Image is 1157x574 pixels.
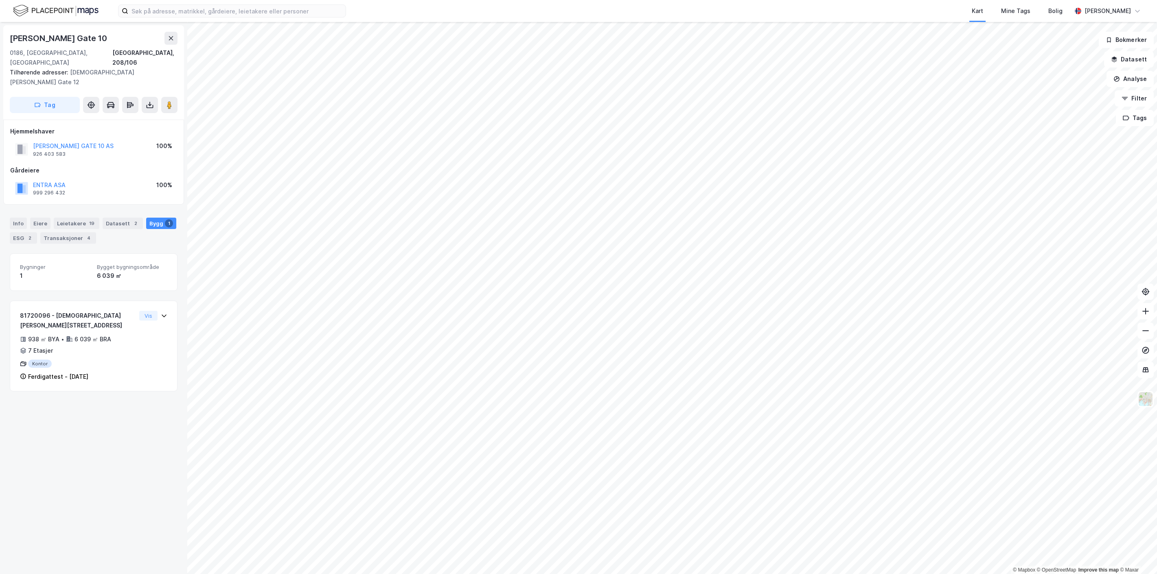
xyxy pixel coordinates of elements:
[1085,6,1131,16] div: [PERSON_NAME]
[1078,567,1119,573] a: Improve this map
[1001,6,1030,16] div: Mine Tags
[156,141,172,151] div: 100%
[128,5,346,17] input: Søk på adresse, matrikkel, gårdeiere, leietakere eller personer
[1013,567,1035,573] a: Mapbox
[103,218,143,229] div: Datasett
[97,264,167,271] span: Bygget bygningsområde
[10,218,27,229] div: Info
[1107,71,1154,87] button: Analyse
[10,166,177,175] div: Gårdeiere
[112,48,177,68] div: [GEOGRAPHIC_DATA], 208/106
[10,48,112,68] div: 0186, [GEOGRAPHIC_DATA], [GEOGRAPHIC_DATA]
[1037,567,1076,573] a: OpenStreetMap
[1104,51,1154,68] button: Datasett
[75,334,111,344] div: 6 039 ㎡ BRA
[40,232,96,244] div: Transaksjoner
[33,151,66,157] div: 926 403 583
[30,218,50,229] div: Eiere
[20,311,136,330] div: 81720096 - [DEMOGRAPHIC_DATA][PERSON_NAME][STREET_ADDRESS]
[10,127,177,136] div: Hjemmelshaver
[1115,90,1154,107] button: Filter
[972,6,983,16] div: Kart
[54,218,99,229] div: Leietakere
[1116,110,1154,126] button: Tags
[28,334,59,344] div: 938 ㎡ BYA
[10,68,171,87] div: [DEMOGRAPHIC_DATA][PERSON_NAME] Gate 12
[156,180,172,190] div: 100%
[146,218,176,229] div: Bygg
[10,97,80,113] button: Tag
[10,69,70,76] span: Tilhørende adresser:
[1116,535,1157,574] iframe: Chat Widget
[20,271,90,281] div: 1
[20,264,90,271] span: Bygninger
[1048,6,1063,16] div: Bolig
[10,232,37,244] div: ESG
[33,190,65,196] div: 999 296 432
[1099,32,1154,48] button: Bokmerker
[1138,391,1153,407] img: Z
[85,234,93,242] div: 4
[28,372,88,382] div: Ferdigattest - [DATE]
[13,4,99,18] img: logo.f888ab2527a4732fd821a326f86c7f29.svg
[139,311,158,321] button: Vis
[88,219,96,227] div: 19
[61,336,64,343] div: •
[97,271,167,281] div: 6 039 ㎡
[28,346,53,356] div: 7 Etasjer
[10,32,109,45] div: [PERSON_NAME] Gate 10
[131,219,140,227] div: 2
[165,219,173,227] div: 1
[26,234,34,242] div: 2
